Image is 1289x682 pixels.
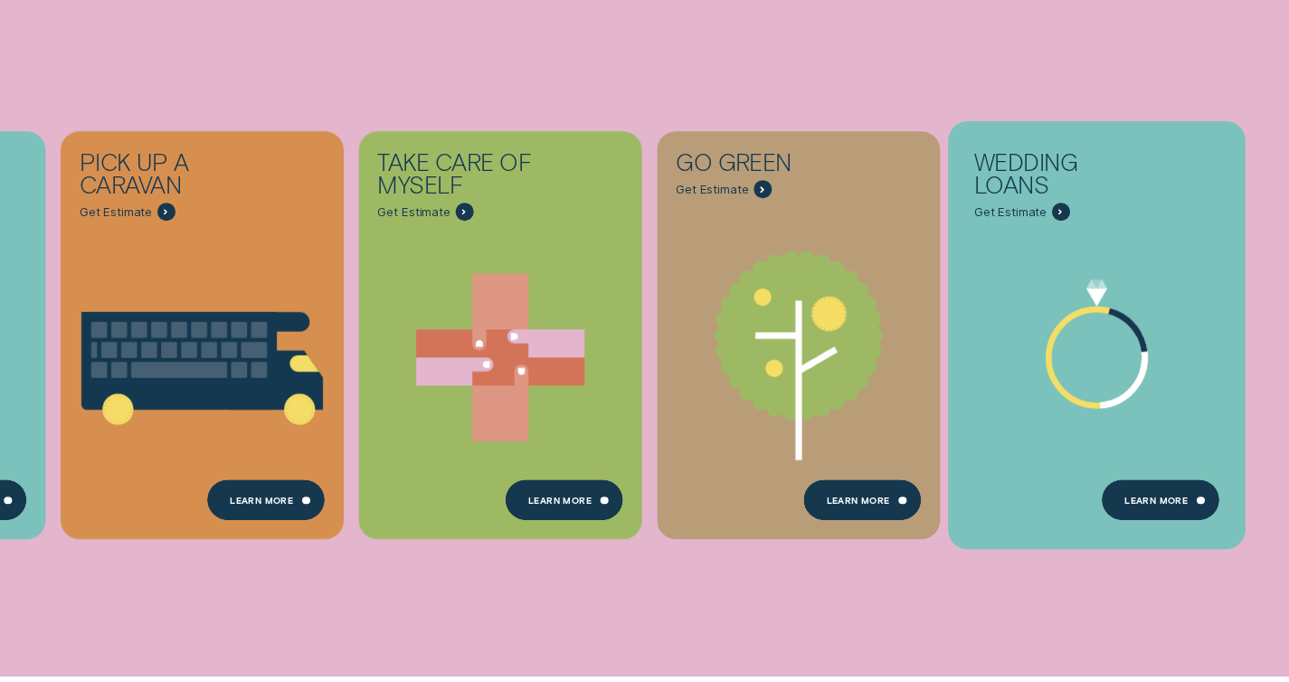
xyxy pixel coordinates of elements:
div: Take care of myself [377,150,558,203]
div: Pick up a caravan [80,150,261,203]
span: Get Estimate [377,204,450,220]
a: Learn More [207,480,325,521]
a: Learn more [804,480,922,521]
a: Go green - Learn more [657,132,940,528]
span: Get Estimate [974,204,1047,220]
a: Learn more [1102,480,1219,521]
a: Pick up a caravan - Learn more [61,132,344,528]
a: Take care of myself - Learn more [359,132,642,528]
div: Wedding Loans [974,150,1155,203]
span: Get Estimate [80,204,152,220]
div: Go green [676,150,857,180]
a: Wedding Loans - Learn more [955,132,1238,528]
span: Get Estimate [676,182,748,197]
a: Learn more [506,480,623,521]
